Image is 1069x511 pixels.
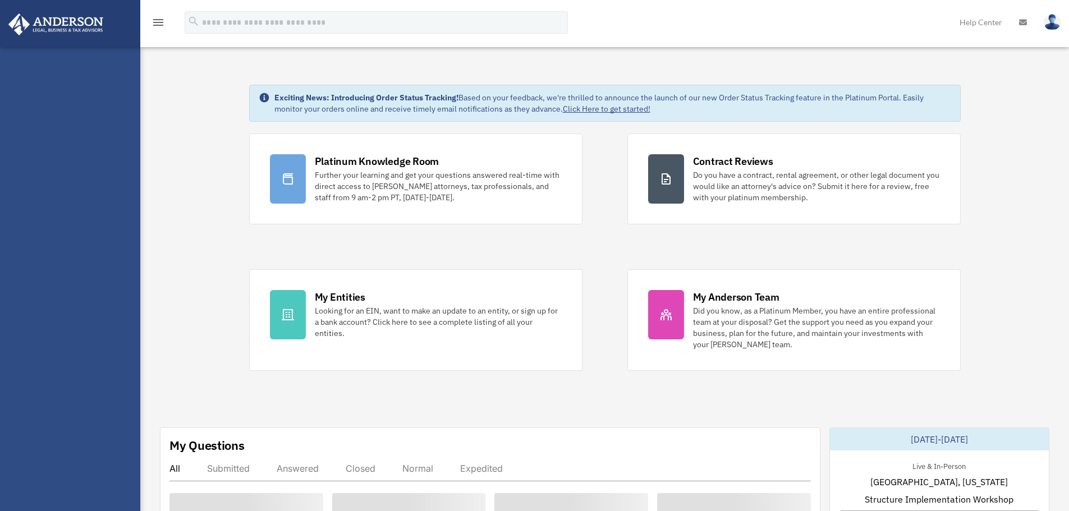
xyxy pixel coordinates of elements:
[402,463,433,474] div: Normal
[274,92,951,114] div: Based on your feedback, we're thrilled to announce the launch of our new Order Status Tracking fe...
[315,305,562,339] div: Looking for an EIN, want to make an update to an entity, or sign up for a bank account? Click her...
[865,492,1013,506] span: Structure Implementation Workshop
[563,104,650,114] a: Click Here to get started!
[274,93,458,103] strong: Exciting News: Introducing Order Status Tracking!
[460,463,503,474] div: Expedited
[627,133,961,224] a: Contract Reviews Do you have a contract, rental agreement, or other legal document you would like...
[207,463,250,474] div: Submitted
[152,20,165,29] a: menu
[830,428,1049,450] div: [DATE]-[DATE]
[315,154,439,168] div: Platinum Knowledge Room
[315,290,365,304] div: My Entities
[169,463,180,474] div: All
[277,463,319,474] div: Answered
[315,169,562,203] div: Further your learning and get your questions answered real-time with direct access to [PERSON_NAM...
[346,463,375,474] div: Closed
[1044,14,1061,30] img: User Pic
[249,133,582,224] a: Platinum Knowledge Room Further your learning and get your questions answered real-time with dire...
[187,15,200,27] i: search
[5,13,107,35] img: Anderson Advisors Platinum Portal
[693,154,773,168] div: Contract Reviews
[903,459,975,471] div: Live & In-Person
[693,305,940,350] div: Did you know, as a Platinum Member, you have an entire professional team at your disposal? Get th...
[693,169,940,203] div: Do you have a contract, rental agreement, or other legal document you would like an attorney's ad...
[693,290,779,304] div: My Anderson Team
[249,269,582,371] a: My Entities Looking for an EIN, want to make an update to an entity, or sign up for a bank accoun...
[627,269,961,371] a: My Anderson Team Did you know, as a Platinum Member, you have an entire professional team at your...
[152,16,165,29] i: menu
[169,437,245,454] div: My Questions
[870,475,1008,489] span: [GEOGRAPHIC_DATA], [US_STATE]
